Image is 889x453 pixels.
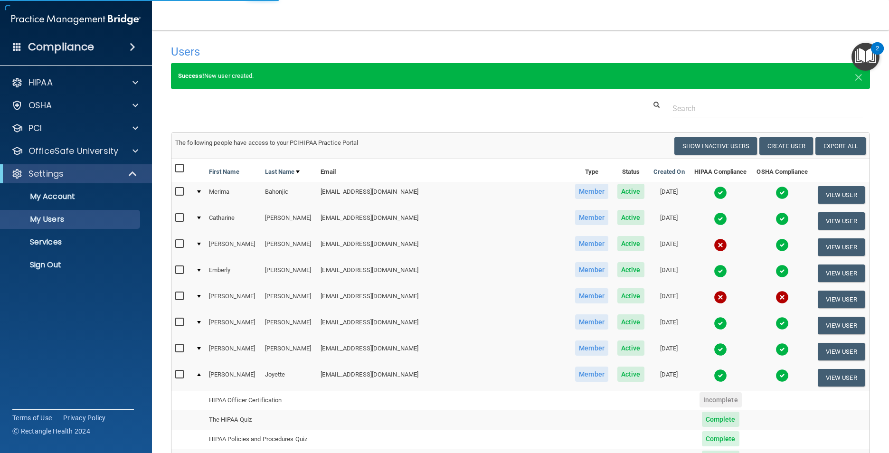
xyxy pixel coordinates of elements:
[714,343,727,356] img: tick.e7d51cea.svg
[261,182,317,208] td: Bahonjic
[776,238,789,252] img: tick.e7d51cea.svg
[28,40,94,54] h4: Compliance
[205,312,261,339] td: [PERSON_NAME]
[617,236,644,251] span: Active
[261,365,317,390] td: Joyette
[714,186,727,199] img: tick.e7d51cea.svg
[649,312,689,339] td: [DATE]
[818,186,865,204] button: View User
[317,234,570,260] td: [EMAIL_ADDRESS][DOMAIN_NAME]
[205,391,317,410] td: HIPAA Officer Certification
[617,367,644,382] span: Active
[175,139,359,146] span: The following people have access to your PCIHIPAA Practice Portal
[714,369,727,382] img: tick.e7d51cea.svg
[575,288,608,303] span: Member
[11,77,138,88] a: HIPAA
[317,286,570,312] td: [EMAIL_ADDRESS][DOMAIN_NAME]
[205,234,261,260] td: [PERSON_NAME]
[205,339,261,365] td: [PERSON_NAME]
[702,431,739,446] span: Complete
[617,288,644,303] span: Active
[11,100,138,111] a: OSHA
[11,145,138,157] a: OfficeSafe University
[28,123,42,134] p: PCI
[575,340,608,356] span: Member
[854,66,863,85] span: ×
[700,392,742,407] span: Incomplete
[759,137,813,155] button: Create User
[261,260,317,286] td: [PERSON_NAME]
[261,234,317,260] td: [PERSON_NAME]
[776,264,789,278] img: tick.e7d51cea.svg
[714,317,727,330] img: tick.e7d51cea.svg
[317,339,570,365] td: [EMAIL_ADDRESS][DOMAIN_NAME]
[851,43,880,71] button: Open Resource Center, 2 new notifications
[171,46,573,58] h4: Users
[178,72,204,79] strong: Success!
[649,208,689,234] td: [DATE]
[575,236,608,251] span: Member
[617,210,644,225] span: Active
[818,343,865,360] button: View User
[317,365,570,390] td: [EMAIL_ADDRESS][DOMAIN_NAME]
[714,212,727,226] img: tick.e7d51cea.svg
[6,260,136,270] p: Sign Out
[261,339,317,365] td: [PERSON_NAME]
[876,48,879,61] div: 2
[776,317,789,330] img: tick.e7d51cea.svg
[261,208,317,234] td: [PERSON_NAME]
[63,413,106,423] a: Privacy Policy
[575,262,608,277] span: Member
[575,367,608,382] span: Member
[575,210,608,225] span: Member
[317,260,570,286] td: [EMAIL_ADDRESS][DOMAIN_NAME]
[171,63,870,89] div: New user created.
[815,137,866,155] a: Export All
[649,365,689,390] td: [DATE]
[649,286,689,312] td: [DATE]
[317,159,570,182] th: Email
[649,234,689,260] td: [DATE]
[776,186,789,199] img: tick.e7d51cea.svg
[818,317,865,334] button: View User
[714,238,727,252] img: cross.ca9f0e7f.svg
[617,262,644,277] span: Active
[575,314,608,330] span: Member
[28,168,64,179] p: Settings
[776,291,789,304] img: cross.ca9f0e7f.svg
[818,369,865,387] button: View User
[571,159,613,182] th: Type
[205,208,261,234] td: Catharine
[714,264,727,278] img: tick.e7d51cea.svg
[205,286,261,312] td: [PERSON_NAME]
[6,237,136,247] p: Services
[28,100,52,111] p: OSHA
[12,426,90,436] span: Ⓒ Rectangle Health 2024
[261,312,317,339] td: [PERSON_NAME]
[28,77,53,88] p: HIPAA
[617,184,644,199] span: Active
[854,70,863,82] button: Close
[6,215,136,224] p: My Users
[776,369,789,382] img: tick.e7d51cea.svg
[649,339,689,365] td: [DATE]
[209,166,239,178] a: First Name
[818,264,865,282] button: View User
[205,430,317,449] td: HIPAA Policies and Procedures Quiz
[575,184,608,199] span: Member
[649,260,689,286] td: [DATE]
[11,168,138,179] a: Settings
[818,212,865,230] button: View User
[317,182,570,208] td: [EMAIL_ADDRESS][DOMAIN_NAME]
[818,238,865,256] button: View User
[317,312,570,339] td: [EMAIL_ADDRESS][DOMAIN_NAME]
[317,208,570,234] td: [EMAIL_ADDRESS][DOMAIN_NAME]
[689,159,752,182] th: HIPAA Compliance
[752,159,813,182] th: OSHA Compliance
[28,145,118,157] p: OfficeSafe University
[6,192,136,201] p: My Account
[265,166,300,178] a: Last Name
[776,343,789,356] img: tick.e7d51cea.svg
[702,412,739,427] span: Complete
[617,340,644,356] span: Active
